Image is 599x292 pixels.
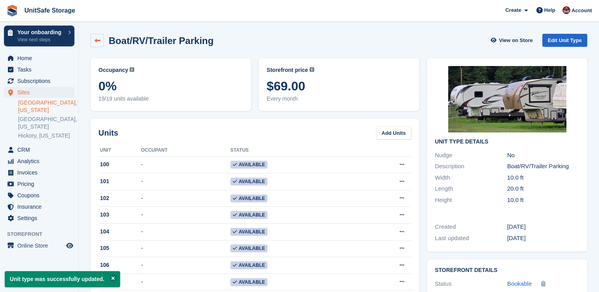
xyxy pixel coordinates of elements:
[98,79,243,93] span: 0%
[542,34,587,47] a: Edit Unit Type
[4,53,74,64] a: menu
[17,36,64,43] p: View next steps
[230,144,355,157] th: Status
[98,127,118,139] h2: Units
[141,156,230,173] td: -
[507,222,580,231] div: [DATE]
[17,240,65,251] span: Online Store
[18,99,74,114] a: [GEOGRAPHIC_DATA], [US_STATE]
[435,279,507,288] div: Status
[4,213,74,224] a: menu
[141,257,230,274] td: -
[17,167,65,178] span: Invoices
[4,178,74,189] a: menu
[98,211,141,219] div: 103
[18,132,74,140] a: Hickory, [US_STATE]
[98,144,141,157] th: Unit
[435,234,507,243] div: Last updated
[6,5,18,17] img: stora-icon-8386f47178a22dfd0bd8f6a31ec36ba5ce8667c1dd55bd0f319d3a0aa187defe.svg
[4,64,74,75] a: menu
[4,201,74,212] a: menu
[21,4,78,17] a: UnitSafe Storage
[507,173,580,182] div: 10.0 ft
[4,144,74,155] a: menu
[4,75,74,86] a: menu
[4,87,74,98] a: menu
[141,190,230,207] td: -
[98,177,141,185] div: 101
[5,271,120,287] p: Unit type was successfully updated.
[507,151,580,160] div: No
[65,241,74,250] a: Preview store
[4,156,74,167] a: menu
[141,240,230,257] td: -
[376,127,411,140] a: Add Units
[109,35,213,46] h2: Boat/RV/Trailer Parking
[141,207,230,224] td: -
[230,244,267,252] span: Available
[141,173,230,190] td: -
[435,184,507,193] div: Length
[230,161,267,169] span: Available
[230,195,267,202] span: Available
[17,64,65,75] span: Tasks
[17,178,65,189] span: Pricing
[507,162,580,171] div: Boat/RV/Trailer Parking
[17,75,65,86] span: Subscriptions
[507,279,532,288] a: Bookable
[507,234,580,243] div: [DATE]
[505,6,521,14] span: Create
[571,7,592,15] span: Account
[435,162,507,171] div: Description
[490,34,536,47] a: View on Store
[267,66,308,74] span: Storefront price
[499,37,533,44] span: View on Store
[98,66,128,74] span: Occupancy
[4,167,74,178] a: menu
[544,6,555,14] span: Help
[267,79,411,93] span: $69.00
[435,173,507,182] div: Width
[4,26,74,46] a: Your onboarding View next steps
[141,224,230,241] td: -
[435,151,507,160] div: Nudge
[230,211,267,219] span: Available
[562,6,570,14] img: Danielle Galang
[435,139,579,145] h2: Unit Type details
[310,67,314,72] img: icon-info-grey-7440780725fd019a000dd9b08b2336e03edf1995a4989e88bcd33f0948082b44.svg
[98,244,141,252] div: 105
[435,196,507,205] div: Height
[17,201,65,212] span: Insurance
[230,178,267,185] span: Available
[130,67,134,72] img: icon-info-grey-7440780725fd019a000dd9b08b2336e03edf1995a4989e88bcd33f0948082b44.svg
[435,222,507,231] div: Created
[141,144,230,157] th: Occupant
[17,144,65,155] span: CRM
[17,213,65,224] span: Settings
[98,160,141,169] div: 100
[17,29,64,35] p: Your onboarding
[7,230,78,238] span: Storefront
[4,190,74,201] a: menu
[98,95,243,103] span: 19/19 units available
[507,196,580,205] div: 10.0 ft
[448,66,566,132] img: boat%20rv%20.jpg
[267,95,411,103] span: Every month
[230,278,267,286] span: Available
[17,87,65,98] span: Sites
[98,194,141,202] div: 102
[141,274,230,290] td: -
[17,156,65,167] span: Analytics
[230,261,267,269] span: Available
[507,280,532,287] span: Bookable
[98,228,141,236] div: 104
[230,228,267,236] span: Available
[4,240,74,251] a: menu
[17,190,65,201] span: Coupons
[17,53,65,64] span: Home
[98,261,141,269] div: 106
[507,184,580,193] div: 20.0 ft
[435,267,579,274] h2: Storefront Details
[18,116,74,130] a: [GEOGRAPHIC_DATA], [US_STATE]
